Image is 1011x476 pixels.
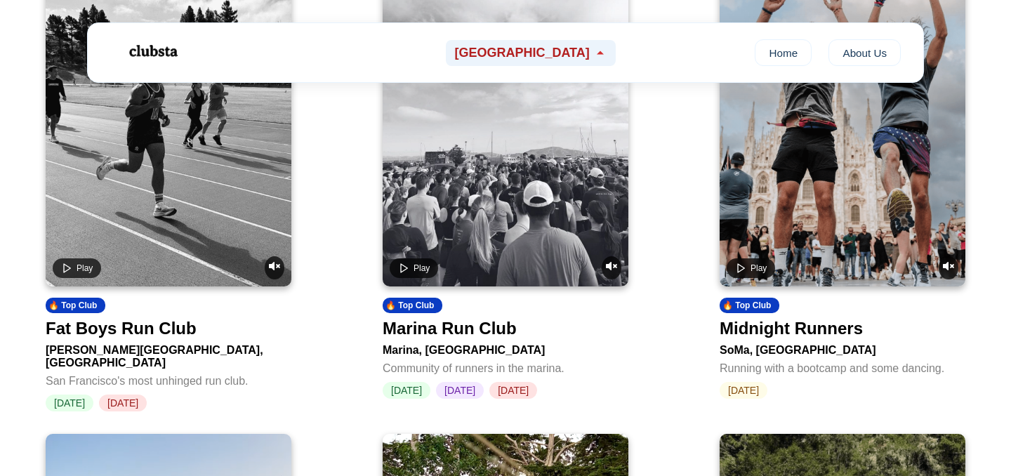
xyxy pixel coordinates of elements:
div: 🔥 Top Club [383,298,442,313]
button: Play video [390,258,438,278]
span: [DATE] [99,395,147,411]
span: [GEOGRAPHIC_DATA] [454,46,589,60]
div: Marina Run Club [383,319,517,338]
div: Running with a bootcamp and some dancing. [720,357,965,375]
button: Play video [53,258,101,278]
span: [DATE] [383,382,430,399]
div: San Francisco's most unhinged run club. [46,369,291,388]
button: Unmute video [602,256,621,279]
a: Home [755,39,812,66]
div: 🔥 Top Club [46,298,105,313]
span: [DATE] [489,382,537,399]
span: [DATE] [46,395,93,411]
div: Marina, [GEOGRAPHIC_DATA] [383,338,628,357]
span: [DATE] [436,382,484,399]
a: About Us [828,39,901,66]
button: Unmute video [265,256,284,279]
span: Play [751,263,767,273]
div: [PERSON_NAME][GEOGRAPHIC_DATA], [GEOGRAPHIC_DATA] [46,338,291,369]
span: Play [414,263,430,273]
div: Fat Boys Run Club [46,319,197,338]
span: [DATE] [720,382,767,399]
div: SoMa, [GEOGRAPHIC_DATA] [720,338,965,357]
div: Community of runners in the marina. [383,357,628,375]
img: Logo [110,34,194,69]
div: Midnight Runners [720,319,863,338]
div: 🔥 Top Club [720,298,779,313]
button: Unmute video [939,256,958,279]
span: Play [77,263,93,273]
button: Play video [727,258,775,278]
